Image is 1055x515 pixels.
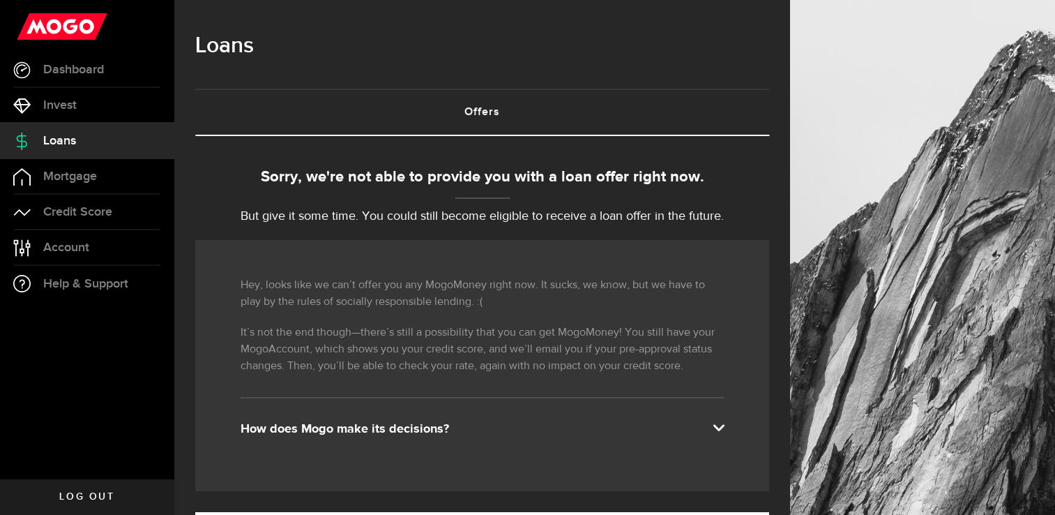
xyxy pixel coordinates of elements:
span: Loans [43,135,76,147]
span: Account [43,241,89,254]
span: Credit Score [43,206,112,218]
span: Help & Support [43,278,128,290]
div: How does Mogo make its decisions? [241,421,724,438]
ul: Tabs Navigation [195,89,769,136]
p: Hey, looks like we can’t offer you any MogoMoney right now. It sucks, we know, but we have to pla... [241,277,724,311]
span: Invest [43,99,77,112]
span: Log out [59,492,114,502]
span: Mortgage [43,170,97,183]
p: It’s not the end though—there’s still a possibility that you can get MogoMoney! You still have yo... [241,324,724,375]
div: Sorry, we're not able to provide you with a loan offer right now. [195,166,769,189]
a: Offers [195,90,769,135]
iframe: LiveChat chat widget [996,456,1055,515]
p: But give it some time. You could still become eligible to receive a loan offer in the future. [195,207,769,226]
h1: Loans [195,28,769,64]
span: Dashboard [43,64,104,76]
